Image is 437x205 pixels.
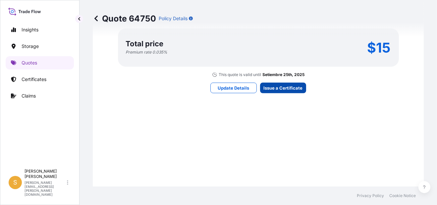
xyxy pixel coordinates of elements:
a: Cookie Notice [389,193,416,198]
p: Update Details [218,85,249,91]
a: Storage [6,40,74,53]
p: Claims [22,93,36,99]
p: Total price [126,40,164,47]
p: [PERSON_NAME][EMAIL_ADDRESS][PERSON_NAME][DOMAIN_NAME] [25,181,66,196]
p: [PERSON_NAME] [PERSON_NAME] [25,169,66,179]
button: Update Details [210,83,257,93]
span: S [13,179,17,186]
p: Storage [22,43,39,50]
a: Insights [6,23,74,36]
p: Insights [22,26,38,33]
a: Claims [6,89,74,102]
a: Quotes [6,56,74,69]
p: Premium rate 0.035 % [126,50,168,55]
p: This quote is valid until [219,72,261,77]
p: Quotes [22,60,37,66]
p: $15 [367,42,391,53]
button: Issue a Certificate [260,83,306,93]
p: Setiembre 25th, 2025 [262,72,304,77]
p: Issue a Certificate [264,85,303,91]
p: Certificates [22,76,46,83]
p: Quote 64750 [93,13,156,24]
a: Privacy Policy [357,193,384,198]
a: Certificates [6,73,74,86]
p: Policy Details [159,15,188,22]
